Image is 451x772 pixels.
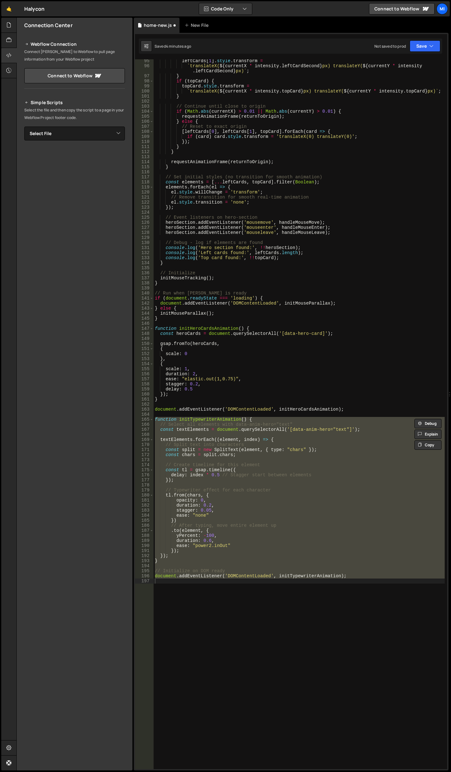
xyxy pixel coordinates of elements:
[135,371,154,377] div: 156
[135,488,154,493] div: 179
[135,573,154,579] div: 196
[135,563,154,568] div: 194
[135,134,154,139] div: 109
[135,548,154,553] div: 191
[135,361,154,366] div: 154
[135,89,154,94] div: 100
[135,276,154,281] div: 137
[135,114,154,119] div: 105
[135,321,154,326] div: 146
[135,250,154,255] div: 132
[135,245,154,250] div: 131
[135,442,154,447] div: 170
[135,528,154,533] div: 187
[135,164,154,169] div: 115
[135,84,154,89] div: 99
[135,265,154,270] div: 135
[135,568,154,573] div: 195
[369,3,435,15] a: Connect to Webflow
[135,508,154,513] div: 183
[135,427,154,432] div: 167
[135,447,154,452] div: 171
[135,377,154,382] div: 157
[135,63,154,74] div: 96
[135,432,154,437] div: 168
[135,518,154,523] div: 185
[135,407,154,412] div: 163
[1,1,17,16] a: 🤙
[135,154,154,159] div: 113
[135,422,154,427] div: 166
[135,316,154,321] div: 145
[135,286,154,291] div: 139
[135,558,154,563] div: 193
[414,440,442,450] button: Copy
[135,336,154,341] div: 149
[135,483,154,488] div: 178
[135,437,154,442] div: 169
[135,452,154,457] div: 172
[135,139,154,144] div: 110
[135,104,154,109] div: 103
[135,523,154,528] div: 186
[135,351,154,356] div: 152
[135,387,154,392] div: 159
[24,151,126,208] iframe: YouTube video player
[135,306,154,311] div: 143
[135,159,154,164] div: 114
[135,94,154,99] div: 101
[135,119,154,124] div: 106
[135,382,154,387] div: 158
[135,533,154,538] div: 188
[135,74,154,79] div: 97
[135,478,154,483] div: 177
[135,230,154,235] div: 128
[135,341,154,346] div: 150
[135,205,154,210] div: 123
[135,175,154,180] div: 117
[135,195,154,200] div: 121
[410,40,440,52] button: Save
[24,99,125,106] h2: Simple Scripts
[135,144,154,149] div: 111
[135,225,154,230] div: 127
[135,346,154,351] div: 151
[24,22,73,29] h2: Connection Center
[135,109,154,114] div: 104
[135,169,154,175] div: 116
[135,472,154,478] div: 176
[135,260,154,265] div: 134
[135,58,154,63] div: 95
[436,3,448,15] a: Mi
[135,129,154,134] div: 108
[135,579,154,584] div: 197
[135,543,154,548] div: 190
[135,402,154,407] div: 162
[24,40,125,48] h2: Webflow Connection
[135,467,154,472] div: 175
[135,457,154,462] div: 173
[135,301,154,306] div: 142
[135,291,154,296] div: 140
[199,3,252,15] button: Code Only
[135,498,154,503] div: 181
[24,5,44,13] div: Halycon
[135,200,154,205] div: 122
[135,99,154,104] div: 102
[135,210,154,215] div: 124
[135,538,154,543] div: 189
[135,149,154,154] div: 112
[24,106,125,122] p: Select the file and then copy the script to a page in your Webflow Project footer code.
[135,513,154,518] div: 184
[135,235,154,240] div: 129
[135,255,154,260] div: 133
[135,281,154,286] div: 138
[135,366,154,371] div: 155
[135,493,154,498] div: 180
[24,212,126,269] iframe: YouTube video player
[135,180,154,185] div: 118
[144,22,172,28] div: home-new.js
[135,553,154,558] div: 192
[135,185,154,190] div: 119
